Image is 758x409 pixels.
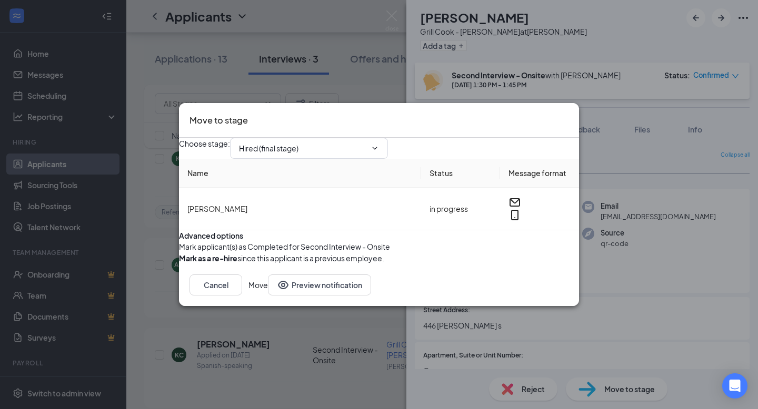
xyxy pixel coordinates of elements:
th: Name [179,159,421,188]
div: since this applicant is a previous employee. [179,252,384,264]
h3: Move to stage [189,114,248,127]
button: Cancel [189,274,242,295]
td: in progress [421,188,500,230]
svg: MobileSms [508,209,521,221]
span: Mark applicant(s) as Completed for Second Interview - Onsite [179,241,390,252]
div: Advanced options [179,230,579,241]
button: Move [248,274,268,295]
svg: ChevronDown [371,144,379,152]
span: [PERSON_NAME] [187,204,247,213]
b: Mark as a re-hire [179,253,237,263]
svg: Eye [277,279,290,291]
th: Message format [500,159,579,188]
th: Status [421,159,500,188]
svg: Email [508,196,521,209]
span: Choose stage : [179,138,230,159]
button: Preview notificationEye [268,274,371,295]
div: Open Intercom Messenger [722,373,747,398]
